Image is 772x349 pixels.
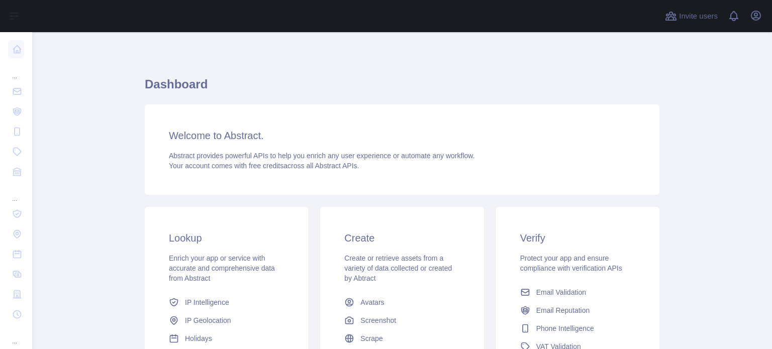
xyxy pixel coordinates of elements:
[360,297,384,307] span: Avatars
[536,287,586,297] span: Email Validation
[169,162,359,170] span: Your account comes with across all Abstract APIs.
[520,231,635,245] h3: Verify
[679,11,718,22] span: Invite users
[344,231,459,245] h3: Create
[8,325,24,345] div: ...
[165,293,288,311] a: IP Intelligence
[520,254,622,272] span: Protect your app and ensure compliance with verification APIs
[165,329,288,347] a: Holidays
[536,305,590,315] span: Email Reputation
[8,183,24,203] div: ...
[360,333,382,343] span: Scrape
[340,293,463,311] a: Avatars
[344,254,452,282] span: Create or retrieve assets from a variety of data collected or created by Abtract
[185,297,229,307] span: IP Intelligence
[169,254,275,282] span: Enrich your app or service with accurate and comprehensive data from Abstract
[516,319,639,337] a: Phone Intelligence
[169,152,475,160] span: Abstract provides powerful APIs to help you enrich any user experience or automate any workflow.
[516,283,639,301] a: Email Validation
[8,60,24,80] div: ...
[185,333,212,343] span: Holidays
[165,311,288,329] a: IP Geolocation
[249,162,283,170] span: free credits
[169,129,635,143] h3: Welcome to Abstract.
[145,76,659,100] h1: Dashboard
[516,301,639,319] a: Email Reputation
[536,323,594,333] span: Phone Intelligence
[663,8,720,24] button: Invite users
[340,329,463,347] a: Scrape
[340,311,463,329] a: Screenshot
[169,231,284,245] h3: Lookup
[185,315,231,325] span: IP Geolocation
[360,315,396,325] span: Screenshot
